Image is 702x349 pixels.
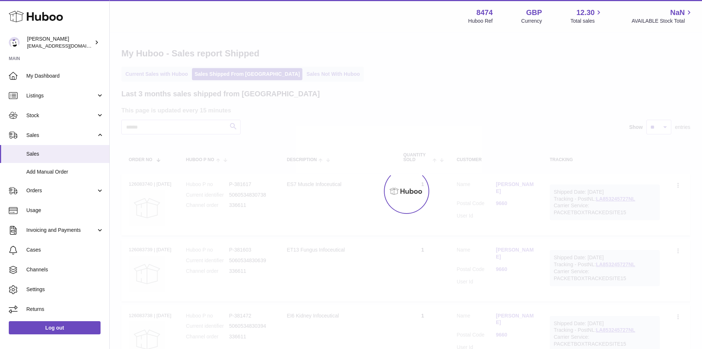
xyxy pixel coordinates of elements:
[26,266,104,273] span: Channels
[27,36,93,49] div: [PERSON_NAME]
[26,151,104,157] span: Sales
[26,286,104,293] span: Settings
[476,8,493,18] strong: 8474
[26,227,96,234] span: Invoicing and Payments
[570,8,603,25] a: 12.30 Total sales
[631,18,693,25] span: AVAILABLE Stock Total
[9,37,20,48] img: orders@neshealth.com
[570,18,603,25] span: Total sales
[576,8,595,18] span: 12.30
[26,306,104,313] span: Returns
[26,187,96,194] span: Orders
[631,8,693,25] a: NaN AVAILABLE Stock Total
[26,246,104,253] span: Cases
[26,168,104,175] span: Add Manual Order
[9,321,101,334] a: Log out
[526,8,542,18] strong: GBP
[468,18,493,25] div: Huboo Ref
[27,43,107,49] span: [EMAIL_ADDRESS][DOMAIN_NAME]
[26,92,96,99] span: Listings
[26,132,96,139] span: Sales
[26,207,104,214] span: Usage
[521,18,542,25] div: Currency
[26,73,104,79] span: My Dashboard
[670,8,685,18] span: NaN
[26,112,96,119] span: Stock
